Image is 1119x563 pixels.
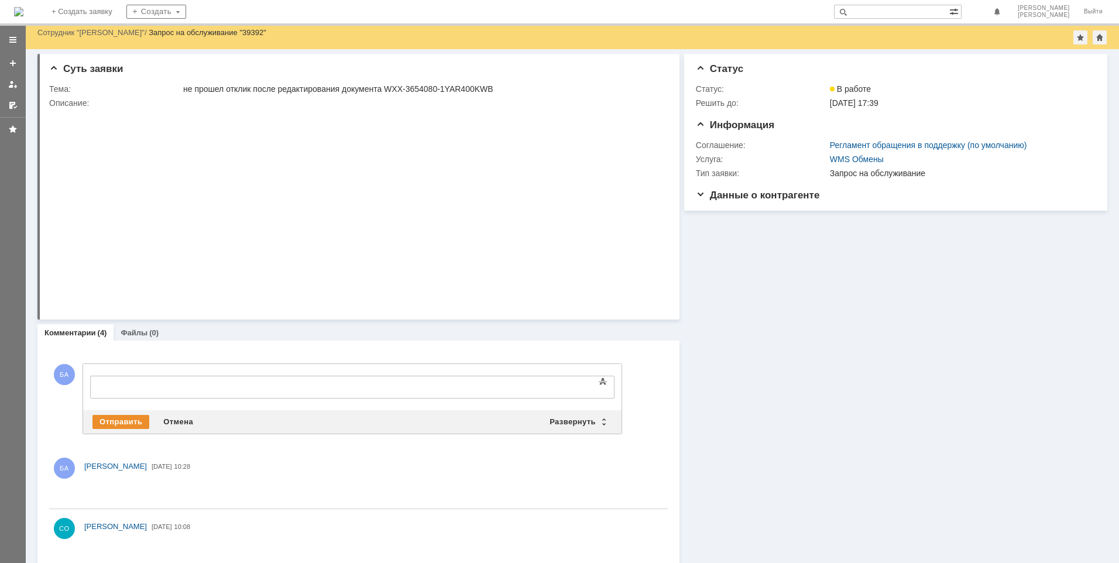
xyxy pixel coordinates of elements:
[596,375,610,389] span: Показать панель инструментов
[4,96,22,115] a: Мои согласования
[1018,12,1070,19] span: [PERSON_NAME]
[14,7,23,16] img: logo
[4,75,22,94] a: Мои заявки
[14,7,23,16] a: Перейти на домашнюю страницу
[84,522,147,531] span: [PERSON_NAME]
[183,84,661,94] div: не прошел отклик после редактирования документа WXX-3654080-1YAR400KWB
[949,5,961,16] span: Расширенный поиск
[696,190,820,201] span: Данные о контрагенте
[1073,30,1087,44] div: Добавить в избранное
[84,521,147,533] a: [PERSON_NAME]
[49,84,181,94] div: Тема:
[830,155,884,164] a: WMS Обмены
[84,462,147,471] span: [PERSON_NAME]
[121,328,147,337] a: Файлы
[4,54,22,73] a: Создать заявку
[696,119,774,131] span: Информация
[696,84,828,94] div: Статус:
[44,328,96,337] a: Комментарии
[49,98,664,108] div: Описание:
[830,98,878,108] span: [DATE] 17:39
[84,461,147,472] a: [PERSON_NAME]
[830,84,871,94] span: В работе
[696,169,828,178] div: Тип заявки:
[696,98,828,108] div: Решить до:
[174,463,191,470] span: 10:28
[1093,30,1107,44] div: Сделать домашней страницей
[1018,5,1070,12] span: [PERSON_NAME]
[98,328,107,337] div: (4)
[37,28,149,37] div: /
[152,463,172,470] span: [DATE]
[696,155,828,164] div: Услуга:
[830,169,1089,178] div: Запрос на обслуживание
[696,140,828,150] div: Соглашение:
[149,328,159,337] div: (0)
[830,140,1027,150] a: Регламент обращения в поддержку (по умолчанию)
[174,523,191,530] span: 10:08
[149,28,266,37] div: Запрос на обслуживание "39392"
[37,28,145,37] a: Сотрудник "[PERSON_NAME]"
[126,5,186,19] div: Создать
[54,364,75,385] span: БА
[152,523,172,530] span: [DATE]
[49,63,123,74] span: Суть заявки
[696,63,743,74] span: Статус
